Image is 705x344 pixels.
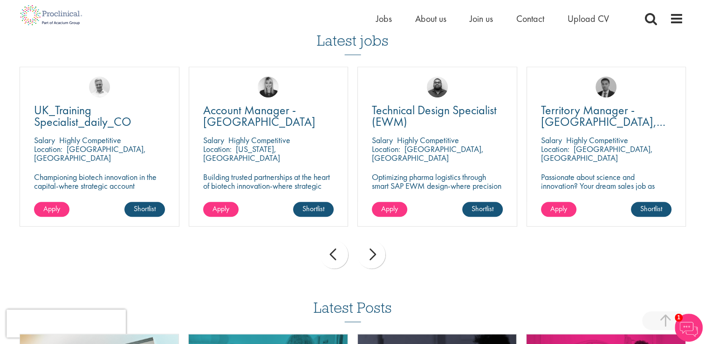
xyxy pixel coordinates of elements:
[541,102,665,141] span: Territory Manager - [GEOGRAPHIC_DATA], [GEOGRAPHIC_DATA]
[203,144,232,154] span: Location:
[7,310,126,337] iframe: reCAPTCHA
[203,202,239,217] a: Apply
[293,202,334,217] a: Shortlist
[372,102,497,130] span: Technical Design Specialist (EWM)
[397,135,459,145] p: Highly Competitive
[631,202,671,217] a: Shortlist
[203,104,334,128] a: Account Manager - [GEOGRAPHIC_DATA]
[550,204,567,213] span: Apply
[357,241,385,268] div: next
[675,314,703,342] img: Chatbot
[34,104,165,128] a: UK_Training Specialist_daily_CO
[381,204,398,213] span: Apply
[372,172,503,208] p: Optimizing pharma logistics through smart SAP EWM design-where precision meets performance in eve...
[258,76,279,97] img: Janelle Jones
[203,102,315,130] span: Account Manager - [GEOGRAPHIC_DATA]
[541,144,653,163] p: [GEOGRAPHIC_DATA], [GEOGRAPHIC_DATA]
[34,135,55,145] span: Salary
[34,144,146,163] p: [GEOGRAPHIC_DATA], [GEOGRAPHIC_DATA]
[203,135,224,145] span: Salary
[320,241,348,268] div: prev
[541,104,672,128] a: Territory Manager - [GEOGRAPHIC_DATA], [GEOGRAPHIC_DATA]
[566,135,628,145] p: Highly Competitive
[34,172,165,208] p: Championing biotech innovation in the capital-where strategic account management meets scientific...
[541,144,569,154] span: Location:
[462,202,503,217] a: Shortlist
[372,144,400,154] span: Location:
[470,13,493,25] a: Join us
[372,144,484,163] p: [GEOGRAPHIC_DATA], [GEOGRAPHIC_DATA]
[541,172,672,199] p: Passionate about science and innovation? Your dream sales job as Territory Manager awaits!
[314,300,392,322] h3: Latest Posts
[59,135,121,145] p: Highly Competitive
[568,13,609,25] a: Upload CV
[541,202,576,217] a: Apply
[372,135,393,145] span: Salary
[228,135,290,145] p: Highly Competitive
[516,13,544,25] a: Contact
[124,202,165,217] a: Shortlist
[595,76,616,97] img: Carl Gbolade
[541,135,562,145] span: Salary
[212,204,229,213] span: Apply
[415,13,446,25] a: About us
[317,9,389,55] h3: Latest jobs
[203,172,334,208] p: Building trusted partnerships at the heart of biotech innovation-where strategic account manageme...
[675,314,683,322] span: 1
[372,202,407,217] a: Apply
[427,76,448,97] img: Ashley Bennett
[34,144,62,154] span: Location:
[34,202,69,217] a: Apply
[372,104,503,128] a: Technical Design Specialist (EWM)
[376,13,392,25] a: Jobs
[89,76,110,97] img: Joshua Bye
[43,204,60,213] span: Apply
[203,144,280,163] p: [US_STATE], [GEOGRAPHIC_DATA]
[34,102,131,130] span: UK_Training Specialist_daily_CO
